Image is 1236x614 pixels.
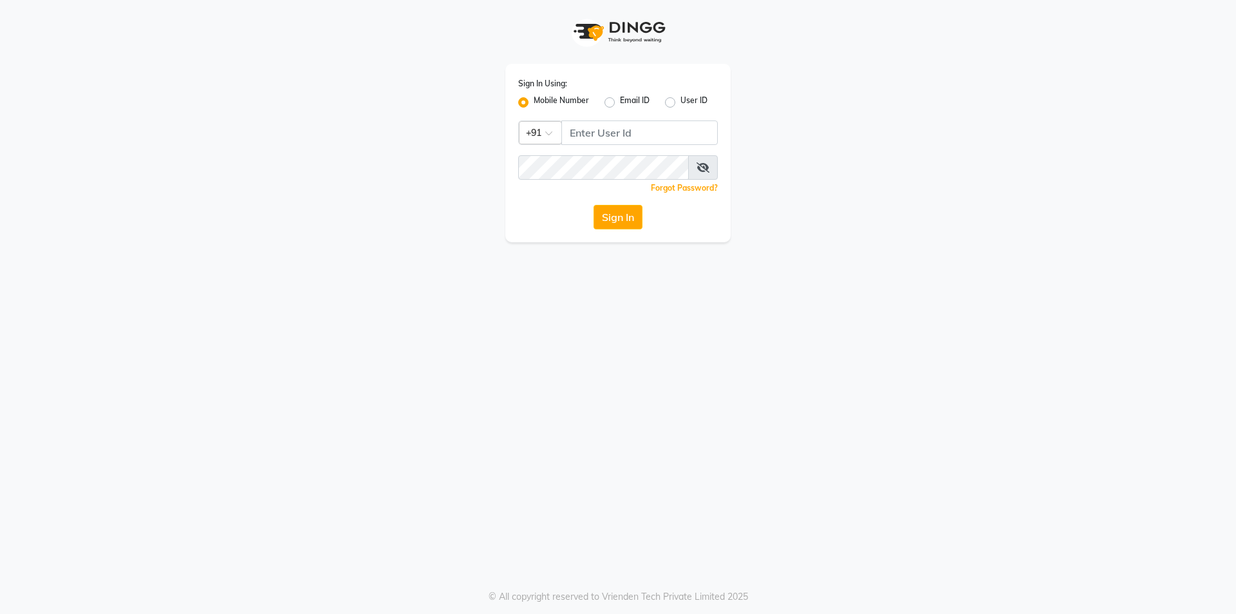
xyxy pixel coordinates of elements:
img: logo1.svg [566,13,669,51]
button: Sign In [594,205,642,229]
label: Email ID [620,95,650,110]
a: Forgot Password? [651,183,718,193]
label: User ID [680,95,707,110]
label: Sign In Using: [518,78,567,90]
input: Username [561,120,718,145]
input: Username [518,155,689,180]
label: Mobile Number [534,95,589,110]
